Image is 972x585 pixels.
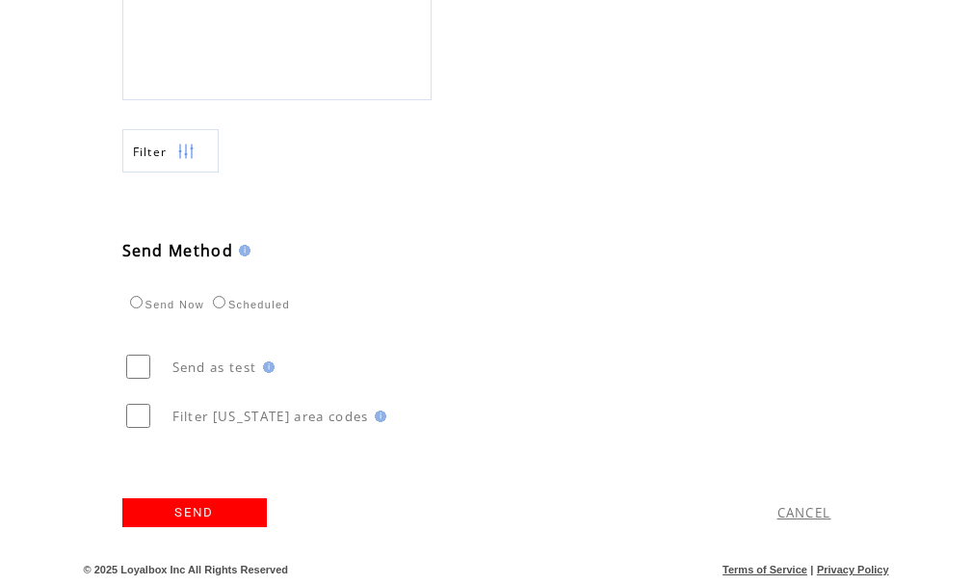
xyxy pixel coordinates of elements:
span: Show filters [133,144,168,160]
label: Send Now [125,299,204,310]
a: SEND [122,498,267,527]
a: Privacy Policy [817,564,889,575]
span: Send as test [172,359,257,376]
input: Scheduled [213,296,225,308]
a: CANCEL [777,504,831,521]
label: Scheduled [208,299,290,310]
img: filters.png [177,130,195,173]
img: help.gif [233,245,250,256]
input: Send Now [130,296,143,308]
img: help.gif [257,361,275,373]
span: | [810,564,813,575]
span: Filter [US_STATE] area codes [172,408,369,425]
img: help.gif [369,411,386,422]
span: Send Method [122,240,234,261]
a: Terms of Service [722,564,807,575]
a: Filter [122,129,219,173]
span: © 2025 Loyalbox Inc All Rights Reserved [84,564,289,575]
